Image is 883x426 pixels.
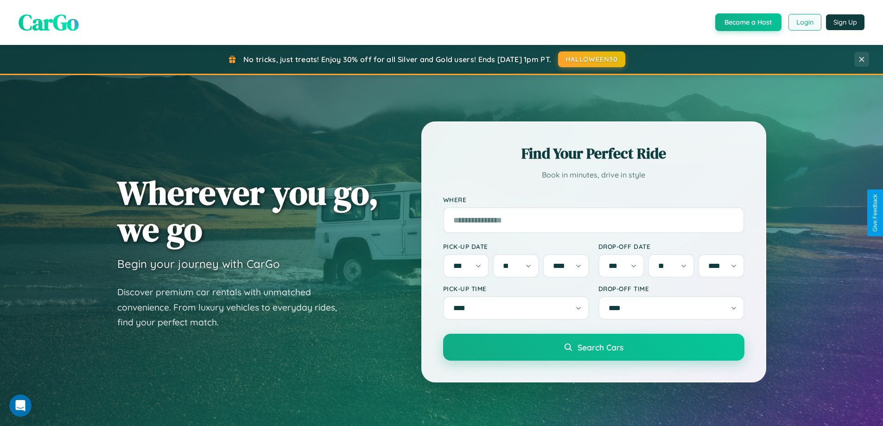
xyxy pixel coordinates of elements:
[443,168,744,182] p: Book in minutes, drive in style
[826,14,864,30] button: Sign Up
[9,394,32,417] iframe: Intercom live chat
[443,196,744,203] label: Where
[443,285,589,292] label: Pick-up Time
[598,242,744,250] label: Drop-off Date
[788,14,821,31] button: Login
[117,285,349,330] p: Discover premium car rentals with unmatched convenience. From luxury vehicles to everyday rides, ...
[598,285,744,292] label: Drop-off Time
[19,7,79,38] span: CarGo
[117,174,379,248] h1: Wherever you go, we go
[715,13,781,31] button: Become a Host
[443,143,744,164] h2: Find Your Perfect Ride
[872,194,878,232] div: Give Feedback
[117,257,280,271] h3: Begin your journey with CarGo
[578,342,623,352] span: Search Cars
[443,242,589,250] label: Pick-up Date
[243,55,551,64] span: No tricks, just treats! Enjoy 30% off for all Silver and Gold users! Ends [DATE] 1pm PT.
[558,51,625,67] button: HALLOWEEN30
[443,334,744,361] button: Search Cars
